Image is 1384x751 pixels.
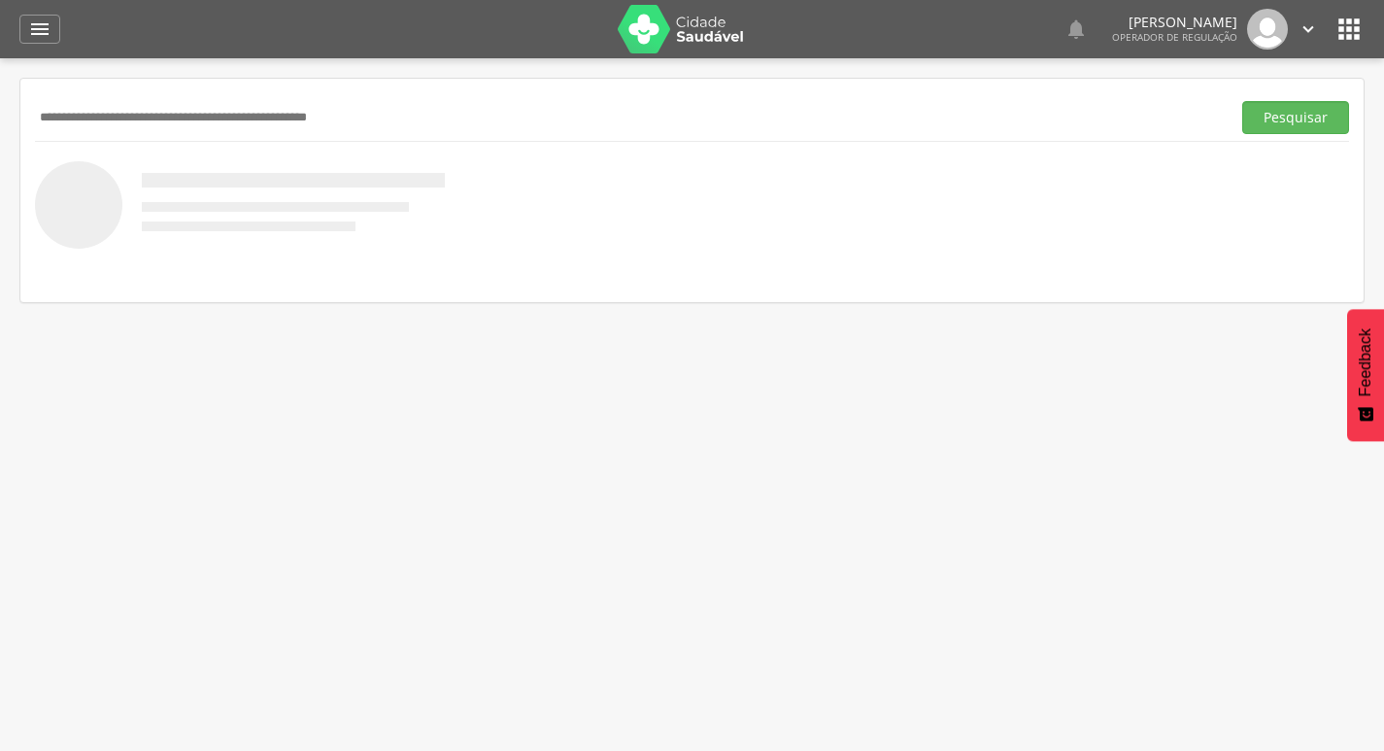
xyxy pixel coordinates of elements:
span: Operador de regulação [1112,30,1237,44]
a:  [1298,9,1319,50]
i:  [1333,14,1365,45]
a:  [1064,9,1088,50]
button: Pesquisar [1242,101,1349,134]
a:  [19,15,60,44]
button: Feedback - Mostrar pesquisa [1347,309,1384,441]
p: [PERSON_NAME] [1112,16,1237,29]
i:  [1298,18,1319,40]
i:  [1064,17,1088,41]
i:  [28,17,51,41]
span: Feedback [1357,328,1374,396]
